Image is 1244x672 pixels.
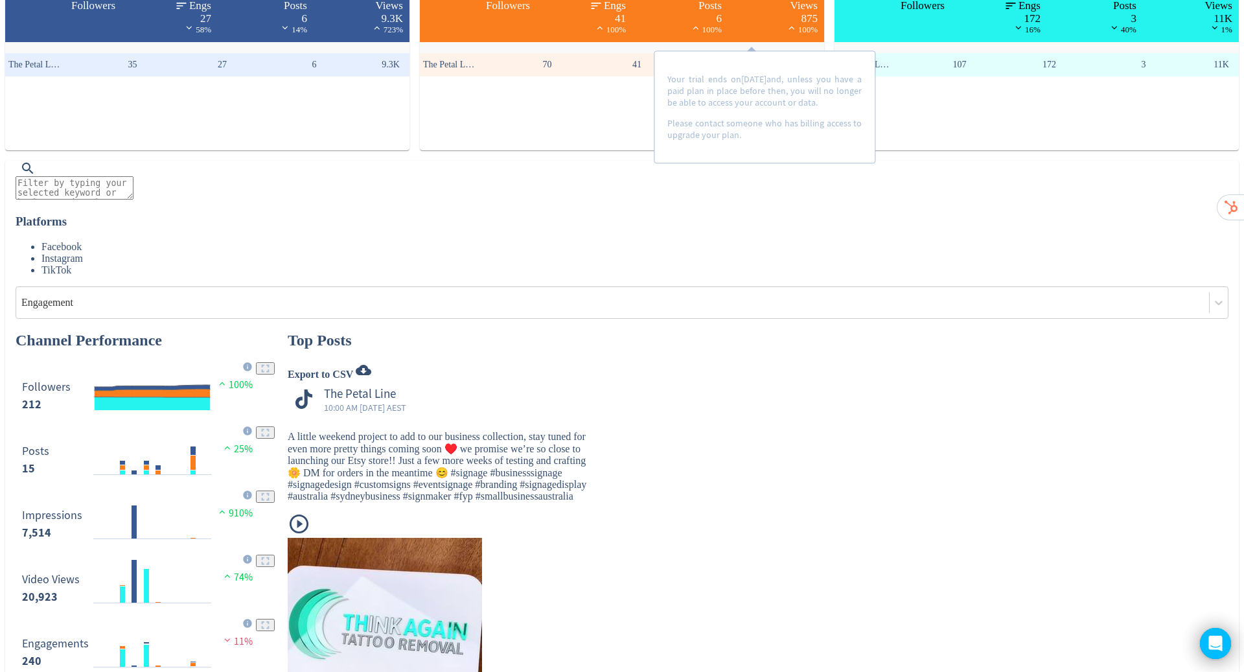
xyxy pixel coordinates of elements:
[1208,25,1232,34] span: 1%
[22,461,35,476] strong: 15
[16,491,263,545] svg: Impressions 343
[958,12,1041,23] div: 172
[221,443,253,456] span: 25%
[261,621,270,629] img: Placeholder
[41,253,83,264] span: Instagram
[423,60,475,70] span: The Petal Line
[51,53,140,76] td: 35
[22,636,89,651] dt: Engagements
[22,397,41,412] strong: 212
[8,60,60,70] span: The Petal Line
[1059,53,1149,76] td: 3
[22,508,82,523] dt: Impressions
[91,608,107,617] text: 27/07
[261,428,270,437] img: Placeholder
[221,635,253,648] span: 11%
[645,53,734,76] td: 6
[186,608,202,617] text: 21/09
[16,362,263,417] svg: Followers 212
[22,572,80,587] dt: Video Views
[216,507,229,516] img: positive-performance.svg
[324,387,595,402] span: The Petal Line
[16,214,1228,229] h3: Platforms
[288,369,353,380] strong: Export to CSV
[1054,12,1136,23] div: 3
[667,117,862,141] p: Please contact someone who has billing access to upgrade your plan.
[186,544,202,553] text: 21/09
[279,25,307,34] span: 14%
[230,53,319,76] td: 6
[221,635,234,645] img: negative-performance.svg
[139,480,155,489] text: 24/08
[22,380,71,395] dt: Followers
[221,571,234,581] img: positive-performance.svg
[320,12,403,23] div: 9.3K
[261,492,270,501] img: Placeholder
[139,544,155,553] text: 24/08
[1208,23,1221,32] img: negative-performance-black.svg
[593,25,626,34] span: 100%
[216,507,253,520] span: 910%
[22,653,41,669] strong: 240
[371,23,384,32] img: positive-performance-white.svg
[115,608,132,617] text: 10/08
[128,12,211,23] div: 27
[288,431,601,502] p: A little weekend project to add to our business collection, stay tuned for even more pretty thing...
[16,426,263,481] svg: Posts 6
[1012,25,1041,34] span: 16%
[1108,25,1136,34] span: 40%
[224,12,307,23] div: 6
[689,23,702,32] img: positive-performance-white.svg
[22,589,58,605] strong: 20,923
[324,401,595,414] span: 10:00 AM [DATE] AEST
[785,23,798,32] img: positive-performance-white.svg
[288,332,1228,349] h2: Top Posts
[1149,53,1239,76] td: 11K
[319,53,409,76] td: 9.3K
[639,12,722,23] div: 6
[183,25,211,34] span: 58%
[91,544,107,553] text: 27/07
[371,25,403,34] span: 723%
[139,608,155,617] text: 24/08
[555,53,644,76] td: 41
[279,23,292,32] img: negative-performance-white.svg
[785,25,818,34] span: 100%
[183,23,196,32] img: negative-performance-white.svg
[16,332,275,349] h2: Channel Performance
[22,444,49,459] dt: Posts
[41,264,71,275] span: TikTok
[261,364,270,373] img: Placeholder
[221,571,253,584] span: 74%
[735,12,818,23] div: 875
[880,53,969,76] td: 107
[162,544,178,553] text: 07/09
[91,480,107,489] text: 27/07
[221,443,234,452] img: positive-performance.svg
[140,53,229,76] td: 27
[186,480,202,489] text: 21/09
[465,53,555,76] td: 70
[16,555,263,609] svg: Video Views 214
[261,557,270,565] img: Placeholder
[162,608,178,617] text: 07/09
[593,23,606,32] img: positive-performance-white.svg
[689,25,722,34] span: 100%
[667,73,862,108] p: Your trial ends on [DATE] and, unless you have a paid plan in place before then, you will no long...
[22,525,51,540] strong: 7,514
[1108,23,1121,32] img: negative-performance-black.svg
[41,241,82,252] span: Facebook
[115,480,132,489] text: 10/08
[115,544,132,553] text: 10/08
[1012,23,1025,32] img: negative-performance-black.svg
[216,378,253,391] span: 100%
[543,12,626,23] div: 41
[162,480,178,489] text: 07/09
[1149,12,1232,23] div: 11K
[1200,628,1231,659] div: Open Intercom Messenger
[969,53,1059,76] td: 172
[216,378,229,388] img: positive-performance.svg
